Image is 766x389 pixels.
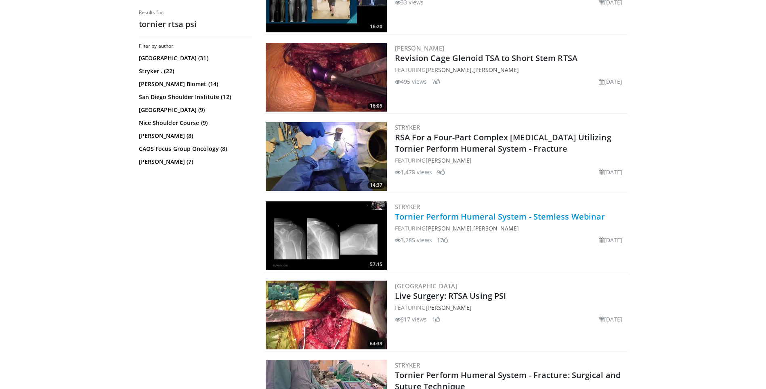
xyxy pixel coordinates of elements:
img: df0f1406-0bb0-472e-a021-c1964535cf7e.300x170_q85_crop-smart_upscale.jpg [266,122,387,191]
a: [PERSON_NAME] [395,44,445,52]
li: 617 views [395,315,427,323]
div: FEATURING , [395,66,626,74]
h3: Filter by author: [139,43,252,49]
div: FEATURING [395,156,626,165]
a: Live Surgery: RTSA Using PSI [395,290,506,301]
a: [PERSON_NAME] (7) [139,158,250,166]
li: [DATE] [599,168,623,176]
a: CAOS Focus Group Oncology (8) [139,145,250,153]
a: Nice Shoulder Course (9) [139,119,250,127]
li: [DATE] [599,77,623,86]
img: 3ae8161b-4f83-4edc-aac2-d9c3cbe12a04.300x170_q85_crop-smart_upscale.jpg [266,201,387,270]
a: Stryker . (22) [139,67,250,75]
p: Results for: [139,9,252,16]
a: [PERSON_NAME] [473,66,519,74]
a: 14:37 [266,122,387,191]
span: 16:05 [367,102,385,110]
a: [GEOGRAPHIC_DATA] [395,282,458,290]
a: [PERSON_NAME] [426,66,471,74]
li: 1,478 views [395,168,432,176]
a: RSA For a Four-Part Complex [MEDICAL_DATA] Utilizing Tornier Perform Humeral System - Fracture [395,132,611,154]
span: 14:37 [367,182,385,189]
a: Stryker [395,123,420,131]
li: [DATE] [599,315,623,323]
a: San Diego Shoulder Institute (12) [139,93,250,101]
li: [DATE] [599,236,623,244]
a: [PERSON_NAME] [473,224,519,232]
li: 3,285 views [395,236,432,244]
h2: tornier rtsa psi [139,19,252,30]
img: 128f0f91-a3fb-4dd1-8ef2-9037296054d7.300x170_q85_crop-smart_upscale.jpg [266,43,387,112]
span: 57:15 [367,261,385,268]
li: 9 [437,168,445,176]
a: 16:05 [266,43,387,112]
li: 17 [437,236,448,244]
a: [PERSON_NAME] [426,156,471,164]
a: 57:15 [266,201,387,270]
li: 495 views [395,77,427,86]
a: [PERSON_NAME] [426,224,471,232]
div: FEATURING [395,303,626,312]
div: FEATURING , [395,224,626,233]
span: 64:39 [367,340,385,347]
a: [PERSON_NAME] (8) [139,132,250,140]
a: 64:39 [266,281,387,349]
img: 90a7ef0c-99e2-4183-8bce-ead3e4d8332f.300x170_q85_crop-smart_upscale.jpg [266,281,387,349]
a: [PERSON_NAME] Biomet (14) [139,80,250,88]
a: Stryker [395,203,420,211]
a: Tornier Perform Humeral System - Stemless Webinar [395,211,605,222]
a: [GEOGRAPHIC_DATA] (31) [139,54,250,62]
li: 1 [432,315,440,323]
a: [PERSON_NAME] [426,304,471,311]
span: 16:20 [367,23,385,30]
a: [GEOGRAPHIC_DATA] (9) [139,106,250,114]
a: Revision Cage Glenoid TSA to Short Stem RTSA [395,53,577,63]
a: Stryker [395,361,420,369]
li: 7 [432,77,440,86]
